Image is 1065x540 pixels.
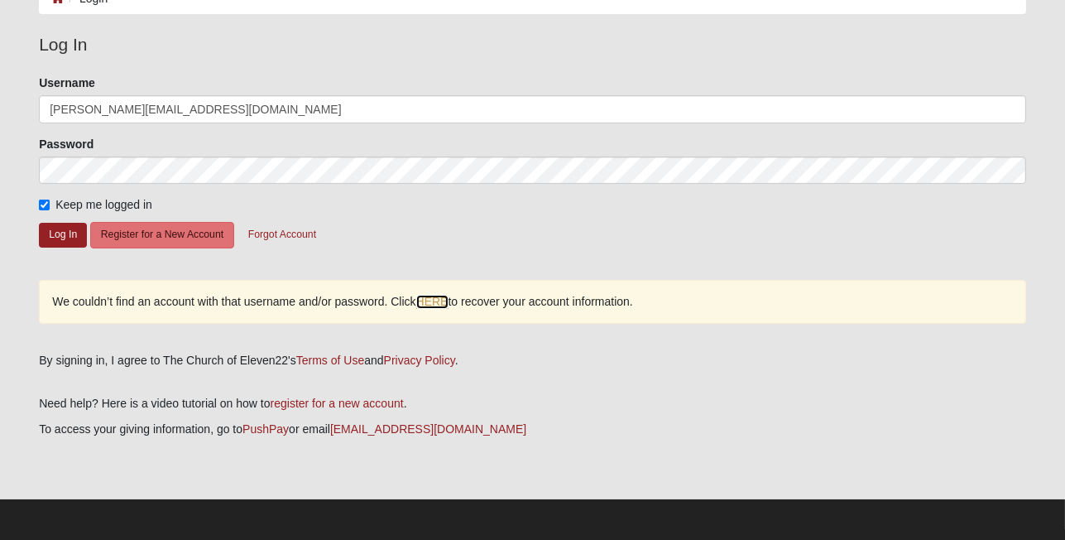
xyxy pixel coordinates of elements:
a: HERE [416,295,449,309]
a: [EMAIL_ADDRESS][DOMAIN_NAME] [330,422,526,436]
label: Password [39,136,94,152]
a: Privacy Policy [384,354,455,367]
span: Keep me logged in [55,198,152,211]
legend: Log In [39,31,1026,58]
a: PushPay [242,422,289,436]
button: Log In [39,223,87,247]
p: To access your giving information, go to or email [39,421,1026,438]
a: Terms of Use [296,354,364,367]
input: Keep me logged in [39,200,50,210]
button: Register for a New Account [90,222,234,248]
p: Need help? Here is a video tutorial on how to . [39,395,1026,412]
a: register for a new account [271,397,404,410]
button: Forgot Account [237,222,327,248]
div: We couldn’t find an account with that username and/or password. Click to recover your account inf... [39,280,1026,324]
label: Username [39,75,95,91]
div: By signing in, I agree to The Church of Eleven22's and . [39,352,1026,369]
